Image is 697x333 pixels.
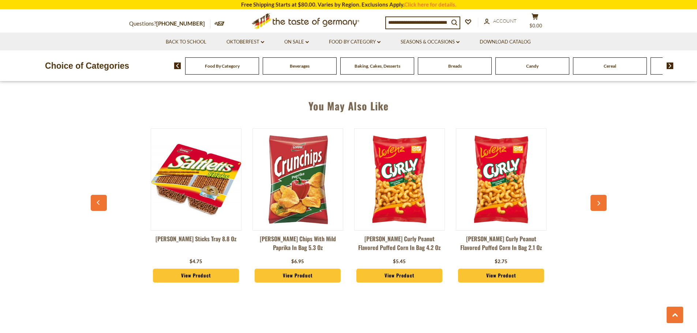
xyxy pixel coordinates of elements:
a: On Sale [284,38,309,46]
a: Back to School [166,38,206,46]
span: Account [493,18,517,24]
img: Lorenz Saltletts Sticks Tray 8.8 oz [151,135,241,224]
div: $2.75 [495,258,507,265]
a: Breads [448,63,462,69]
a: Food By Category [205,63,240,69]
a: Candy [526,63,539,69]
div: $6.95 [291,258,304,265]
a: [PERSON_NAME] Curly Peanut Flavored Puffed Corn in Bag 4.2 oz [354,234,445,256]
div: $4.75 [190,258,202,265]
a: Baking, Cakes, Desserts [355,63,400,69]
img: next arrow [667,63,674,69]
a: [PERSON_NAME] Chips with Mild Paprika in Bag 5.3 oz [252,234,343,256]
a: View Product [153,269,239,283]
a: Food By Category [329,38,381,46]
a: Seasons & Occasions [401,38,460,46]
a: View Product [255,269,341,283]
a: Click here for details. [404,1,456,8]
a: Account [484,17,517,25]
img: previous arrow [174,63,181,69]
p: Questions? [129,19,210,29]
img: Lorenz Curly Peanut Flavored Puffed Corn in Bag 4.2 oz [355,135,445,224]
div: $5.45 [393,258,406,265]
button: $0.00 [524,13,546,31]
span: $0.00 [529,23,542,29]
a: Cereal [604,63,616,69]
a: Oktoberfest [226,38,264,46]
a: [PHONE_NUMBER] [156,20,205,27]
a: View Product [458,269,544,283]
img: Lorenz Curly Peanut Flavored Puffed Corn in Bag 2.1 oz [456,135,546,224]
a: View Product [356,269,443,283]
a: [PERSON_NAME] Sticks Tray 8.8 oz [151,234,241,256]
a: Beverages [290,63,310,69]
img: Lorenz Crunch Chips with Mild Paprika in Bag 5.3 oz [253,135,343,224]
a: Download Catalog [480,38,531,46]
a: [PERSON_NAME] Curly Peanut Flavored Puffed Corn in Bag 2.1 oz [456,234,547,256]
div: You May Also Like [94,89,603,119]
